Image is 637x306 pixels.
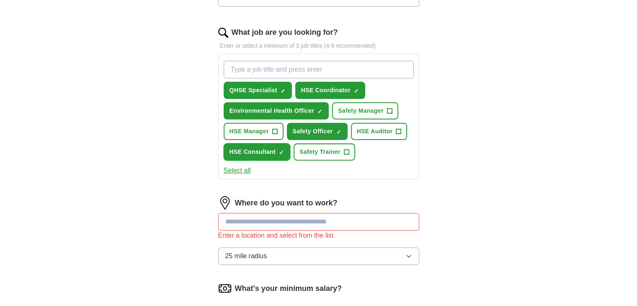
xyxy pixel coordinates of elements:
span: ✓ [279,149,284,156]
button: HSE Consultant✓ [224,143,291,161]
button: HSE Coordinator✓ [295,82,365,99]
span: ✓ [317,108,322,115]
span: HSE Manager [230,127,269,136]
span: QHSE Specialist [230,86,277,95]
span: HSE Coordinator [301,86,351,95]
span: 25 mile radius [225,251,267,261]
span: ✓ [281,88,286,94]
button: 25 mile radius [218,247,419,265]
img: search.png [218,28,228,38]
button: Safety Trainer [294,143,355,161]
span: HSE Auditor [357,127,393,136]
label: What's your minimum salary? [235,283,342,294]
span: HSE Consultant [230,148,276,156]
span: ✓ [336,129,341,135]
button: Safety Manager [332,102,398,119]
button: HSE Manager [224,123,284,140]
span: Environmental Health Officer [230,106,315,115]
span: ✓ [354,88,359,94]
label: Where do you want to work? [235,197,338,209]
button: QHSE Specialist✓ [224,82,292,99]
span: Safety Trainer [299,148,340,156]
button: Select all [224,166,251,176]
label: What job are you looking for? [232,27,338,38]
img: salary.png [218,282,232,295]
button: Safety Officer✓ [287,123,348,140]
button: Environmental Health Officer✓ [224,102,329,119]
span: Safety Officer [293,127,333,136]
img: location.png [218,196,232,210]
div: Enter a location and select from the list [218,231,419,241]
button: HSE Auditor [351,123,407,140]
input: Type a job title and press enter [224,61,414,78]
span: Safety Manager [338,106,383,115]
p: Enter or select a minimum of 3 job titles (4-8 recommended) [218,41,419,50]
